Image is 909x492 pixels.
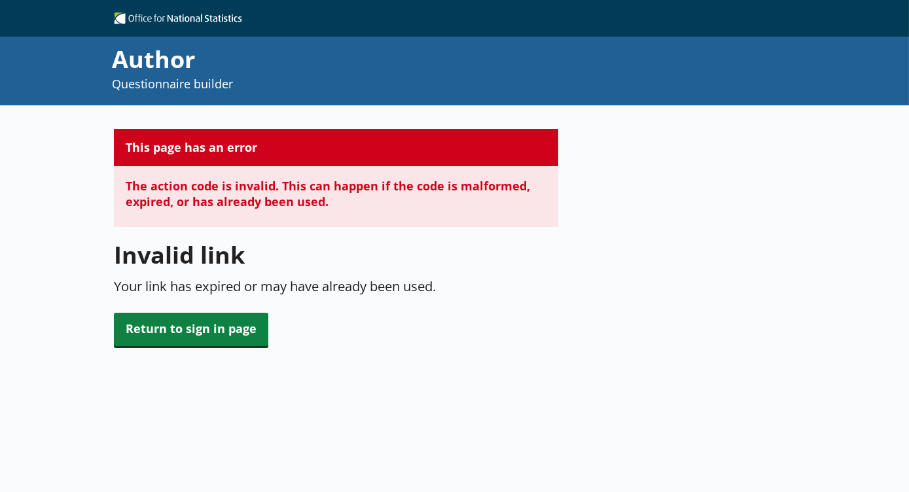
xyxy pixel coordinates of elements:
div: Author [112,43,606,76]
p: Questionnaire builder [112,76,606,92]
button: Return to sign in page [114,313,268,346]
div: The action code is invalid. This can happen if the code is malformed, expired, or has already bee... [126,178,547,209]
h1: Invalid link [114,239,559,271]
p: Your link has expired or may have already been used. [114,277,436,295]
